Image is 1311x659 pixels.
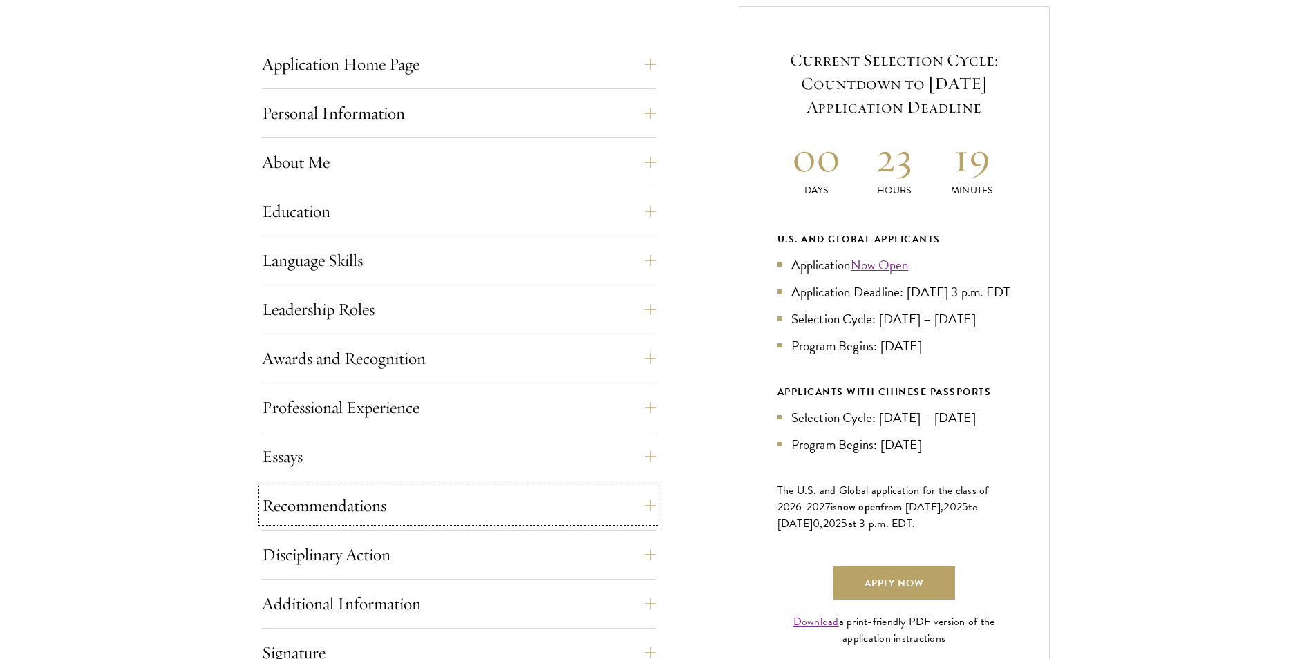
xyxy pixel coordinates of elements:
[841,515,847,532] span: 5
[855,183,933,198] p: Hours
[262,195,656,228] button: Education
[262,97,656,130] button: Personal Information
[820,515,822,532] span: ,
[962,499,968,515] span: 5
[848,515,916,532] span: at 3 p.m. EDT.
[777,48,1011,119] h5: Current Selection Cycle: Countdown to [DATE] Application Deadline
[777,336,1011,356] li: Program Begins: [DATE]
[777,434,1011,455] li: Program Begins: [DATE]
[777,183,856,198] p: Days
[777,408,1011,428] li: Selection Cycle: [DATE] – [DATE]
[777,255,1011,275] li: Application
[777,482,989,515] span: The U.S. and Global application for the class of 202
[262,538,656,571] button: Disciplinary Action
[802,499,825,515] span: -202
[777,613,1011,647] div: a print-friendly PDF version of the application instructions
[813,515,820,532] span: 0
[851,255,909,275] a: Now Open
[855,131,933,183] h2: 23
[262,342,656,375] button: Awards and Recognition
[793,613,839,630] a: Download
[777,282,1011,302] li: Application Deadline: [DATE] 3 p.m. EDT
[777,231,1011,248] div: U.S. and Global Applicants
[262,293,656,326] button: Leadership Roles
[262,391,656,424] button: Professional Experience
[262,440,656,473] button: Essays
[831,499,838,515] span: is
[795,499,802,515] span: 6
[833,566,955,600] a: Apply Now
[943,499,962,515] span: 202
[777,131,856,183] h2: 00
[262,146,656,179] button: About Me
[777,383,1011,401] div: APPLICANTS WITH CHINESE PASSPORTS
[880,499,943,515] span: from [DATE],
[262,587,656,620] button: Additional Information
[262,489,656,522] button: Recommendations
[933,131,1011,183] h2: 19
[823,515,842,532] span: 202
[837,499,880,515] span: now open
[933,183,1011,198] p: Minutes
[777,499,978,532] span: to [DATE]
[262,48,656,81] button: Application Home Page
[262,244,656,277] button: Language Skills
[777,309,1011,329] li: Selection Cycle: [DATE] – [DATE]
[825,499,831,515] span: 7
